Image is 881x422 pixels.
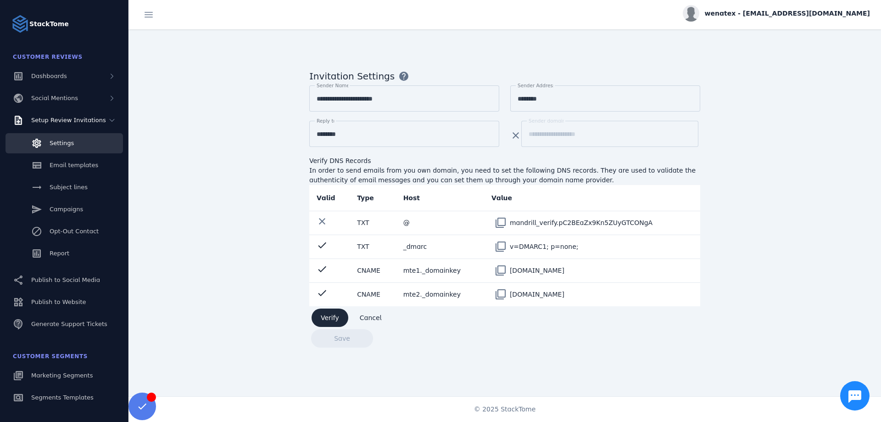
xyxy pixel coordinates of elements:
span: Opt-Out Contact [50,228,99,235]
span: Marketing Segments [31,372,93,379]
td: mte2._domainkey [396,282,485,306]
div: [DOMAIN_NAME] [510,261,564,280]
mat-label: Sender Name [317,83,350,88]
div: mandrill_verify.pC2BEaZx9Kn5ZUyGTCONgA [510,214,652,232]
mat-icon: check [317,287,328,298]
span: Social Mentions [31,95,78,101]
td: TXT [350,235,396,259]
span: Setup Review Invitations [31,117,106,124]
span: Subject lines [50,184,88,191]
img: Logo image [11,15,29,33]
span: wenatex - [EMAIL_ADDRESS][DOMAIN_NAME] [705,9,870,18]
div: In order to send emails from you own domain, you need to set the following DNS records. They are ... [309,166,700,185]
mat-label: Sender domain [529,118,565,124]
th: Valid [309,185,350,211]
div: Verify DNS Records [309,156,700,166]
span: Generate Support Tickets [31,321,107,327]
a: Publish to Website [6,292,123,312]
td: CNAME [350,282,396,306]
strong: StackTome [29,19,69,29]
span: Email templates [50,162,98,169]
img: profile.jpg [683,5,699,22]
mat-icon: check [317,264,328,275]
mat-icon: check [317,240,328,251]
button: wenatex - [EMAIL_ADDRESS][DOMAIN_NAME] [683,5,870,22]
a: Marketing Segments [6,366,123,386]
th: Host [396,185,485,211]
a: Email templates [6,155,123,175]
span: Settings [50,140,74,146]
a: Settings [6,133,123,153]
button: Verify [312,309,348,327]
a: Opt-Out Contact [6,221,123,242]
span: Campaigns [50,206,83,213]
span: Publish to Website [31,298,86,305]
mat-icon: clear [317,216,328,227]
span: Publish to Social Media [31,276,100,283]
a: Report [6,243,123,264]
a: Campaigns [6,199,123,219]
a: Segments Templates [6,388,123,408]
span: Dashboards [31,73,67,79]
th: Type [350,185,396,211]
span: Customer Reviews [13,54,83,60]
span: Customer Segments [13,353,88,360]
button: Cancel [351,309,391,327]
td: CNAME [350,259,396,282]
td: mte1._domainkey [396,259,485,282]
mat-icon: clear [510,130,521,141]
td: @ [396,211,485,235]
a: Publish to Social Media [6,270,123,290]
span: Report [50,250,69,257]
a: Generate Support Tickets [6,314,123,334]
span: Verify [321,315,339,321]
span: Segments Templates [31,394,94,401]
mat-label: Reply to [317,118,336,124]
span: Cancel [360,315,382,321]
td: _dmarc [396,235,485,259]
span: © 2025 StackTome [474,405,536,414]
div: [DOMAIN_NAME] [510,285,564,304]
mat-label: Sender Address [518,83,555,88]
th: Value [485,185,700,211]
span: Invitation Settings [309,69,395,83]
div: v=DMARC1; p=none; [510,237,579,256]
a: Subject lines [6,177,123,197]
td: TXT [350,211,396,235]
